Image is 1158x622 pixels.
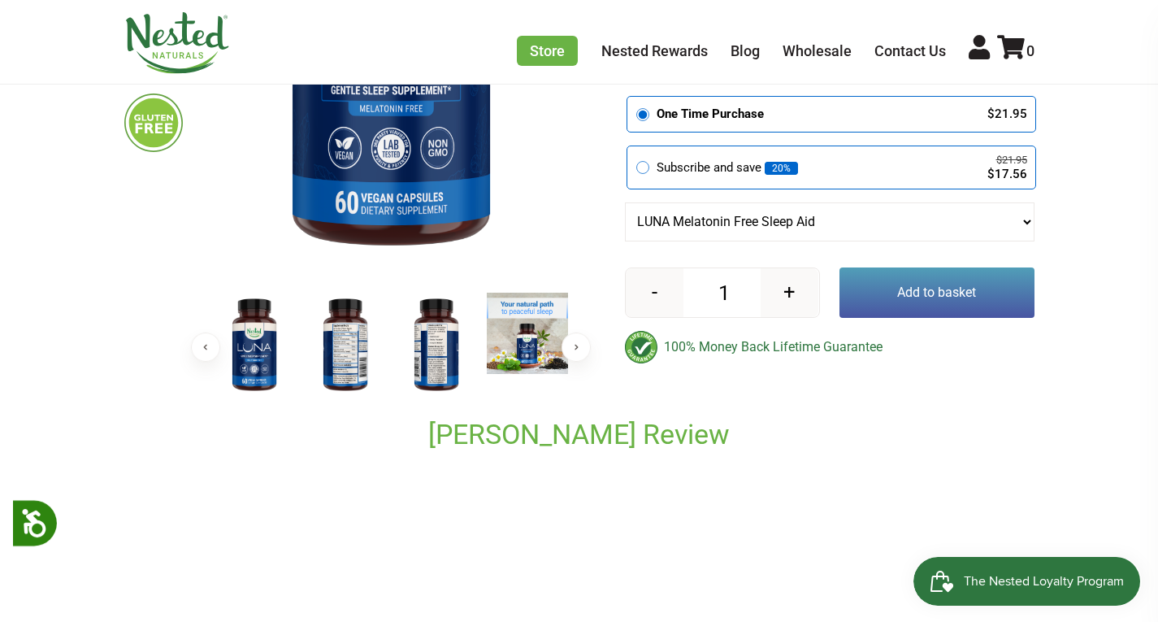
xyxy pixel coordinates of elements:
a: Wholesale [783,42,852,59]
a: Contact Us [874,42,946,59]
button: Add to basket [839,268,1034,318]
img: LUNA Melatonin Free Sleep Aid [214,293,295,398]
img: LUNA Melatonin Free Sleep Aid [305,293,386,398]
img: Nested Naturals [124,12,230,74]
img: LUNA Melatonin Free Sleep Aid [487,293,568,374]
a: Blog [731,42,760,59]
img: glutenfree [124,94,183,152]
img: badge-lifetimeguarantee-color.svg [625,331,657,363]
iframe: Button to open loyalty program pop-up [913,557,1142,606]
h2: [PERSON_NAME] Review [214,417,945,452]
div: 100% Money Back Lifetime Guarantee [625,331,1034,363]
button: Next [562,333,591,362]
a: 0 [997,42,1034,59]
button: - [626,268,683,317]
a: Nested Rewards [601,42,708,59]
img: LUNA Melatonin Free Sleep Aid [396,293,477,398]
button: Previous [191,333,220,362]
a: Store [517,36,578,66]
span: 0 [1026,42,1034,59]
button: + [761,268,818,317]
